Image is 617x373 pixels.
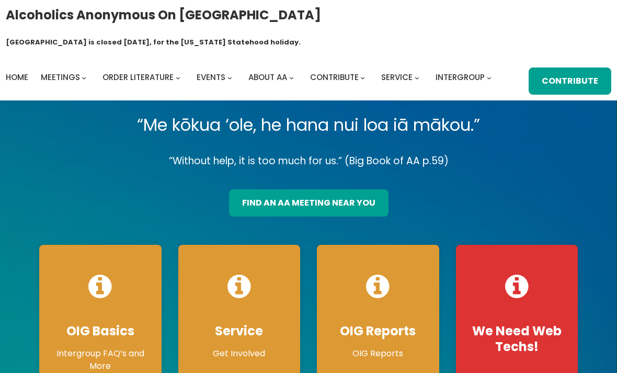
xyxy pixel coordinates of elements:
span: Service [381,72,413,83]
button: Service submenu [415,75,419,80]
h1: [GEOGRAPHIC_DATA] is closed [DATE], for the [US_STATE] Statehood holiday. [6,37,301,48]
a: Home [6,70,28,85]
span: Events [197,72,225,83]
p: “Me kōkua ‘ole, he hana nui loa iā mākou.” [31,110,586,140]
span: Home [6,72,28,83]
h4: Service [189,323,290,339]
button: Order Literature submenu [176,75,180,80]
a: Events [197,70,225,85]
span: Meetings [41,72,80,83]
p: OIG Reports [327,347,429,360]
span: About AA [248,72,287,83]
a: About AA [248,70,287,85]
a: Meetings [41,70,80,85]
p: Get Involved [189,347,290,360]
h4: We Need Web Techs! [466,323,568,355]
h4: OIG Basics [50,323,151,339]
a: Contribute [529,67,611,95]
span: Order Literature [102,72,174,83]
p: Intergroup FAQ’s and More [50,347,151,372]
button: Contribute submenu [360,75,365,80]
button: About AA submenu [289,75,294,80]
h4: OIG Reports [327,323,429,339]
a: Contribute [310,70,359,85]
span: Contribute [310,72,359,83]
a: Service [381,70,413,85]
nav: Intergroup [6,70,495,85]
a: Intergroup [436,70,485,85]
button: Meetings submenu [82,75,86,80]
a: Alcoholics Anonymous on [GEOGRAPHIC_DATA] [6,4,321,26]
p: “Without help, it is too much for us.” (Big Book of AA p.59) [31,152,586,169]
button: Intergroup submenu [487,75,492,80]
span: Intergroup [436,72,485,83]
button: Events submenu [227,75,232,80]
a: find an aa meeting near you [229,189,389,217]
